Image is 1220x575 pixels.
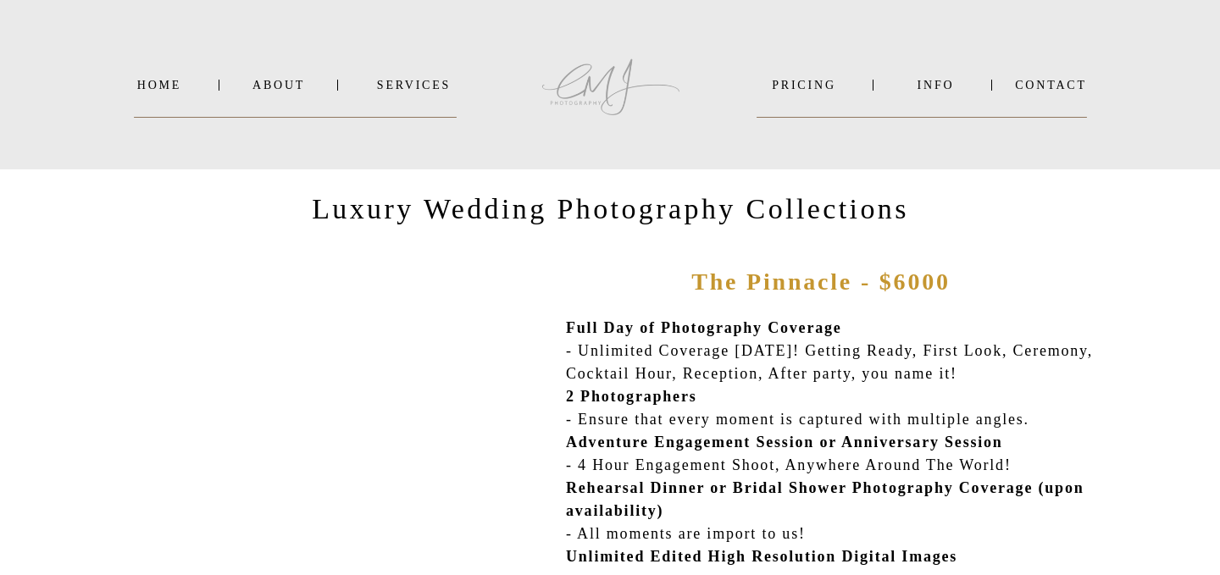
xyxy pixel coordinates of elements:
[252,79,303,91] a: About
[371,79,457,91] a: SERVICES
[895,79,977,91] a: INFO
[566,319,842,336] b: Full Day of Photography Coverage
[1015,79,1087,91] a: Contact
[282,191,939,233] p: Luxury Wedding Photography Collections
[134,79,185,91] a: Home
[566,434,1003,451] b: Adventure Engagement Session or Anniversary Session
[757,79,851,91] a: PRICING
[566,479,1084,519] b: Rehearsal Dinner or Bridal Shower Photography Coverage (upon availability)
[691,268,951,295] b: The Pinnacle - $6000
[566,548,957,565] b: Unlimited Edited High Resolution Digital Images
[566,388,697,405] b: 2 Photographers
